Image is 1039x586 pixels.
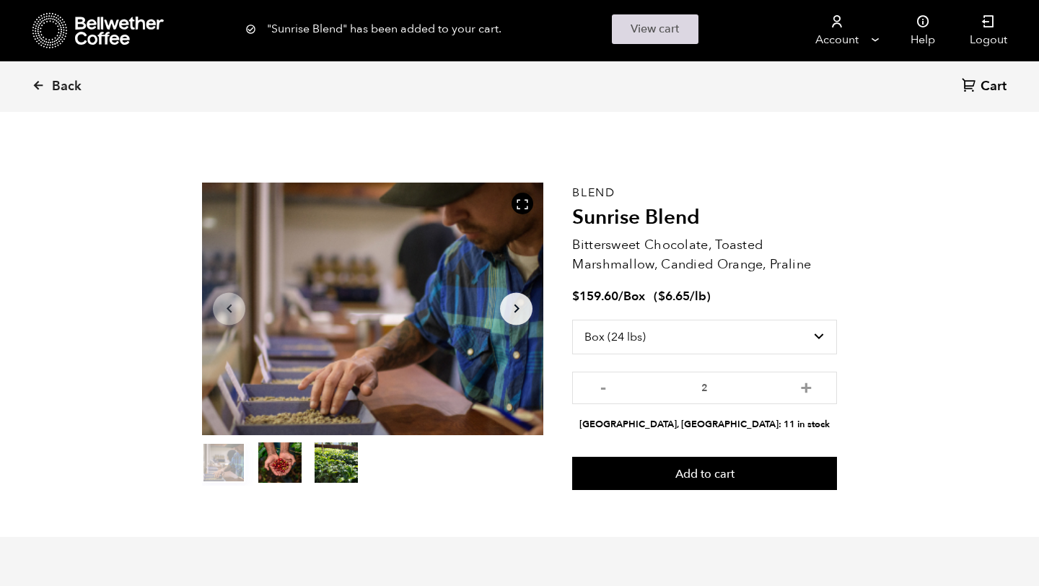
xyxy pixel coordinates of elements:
[245,14,794,44] div: "Sunrise Blend" has been added to your cart.
[658,288,690,305] bdi: 6.65
[572,206,837,230] h2: Sunrise Blend
[572,418,837,432] li: [GEOGRAPHIC_DATA], [GEOGRAPHIC_DATA]: 11 in stock
[654,288,711,305] span: ( )
[658,288,665,305] span: $
[572,288,579,305] span: $
[52,78,82,95] span: Back
[690,288,706,305] span: /lb
[572,288,618,305] bdi: 159.60
[618,288,623,305] span: /
[981,78,1007,95] span: Cart
[962,77,1010,97] a: Cart
[797,379,815,393] button: +
[594,379,612,393] button: -
[572,457,837,490] button: Add to cart
[612,14,698,44] a: View cart
[572,235,837,274] p: Bittersweet Chocolate, Toasted Marshmallow, Candied Orange, Praline
[623,288,645,305] span: Box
